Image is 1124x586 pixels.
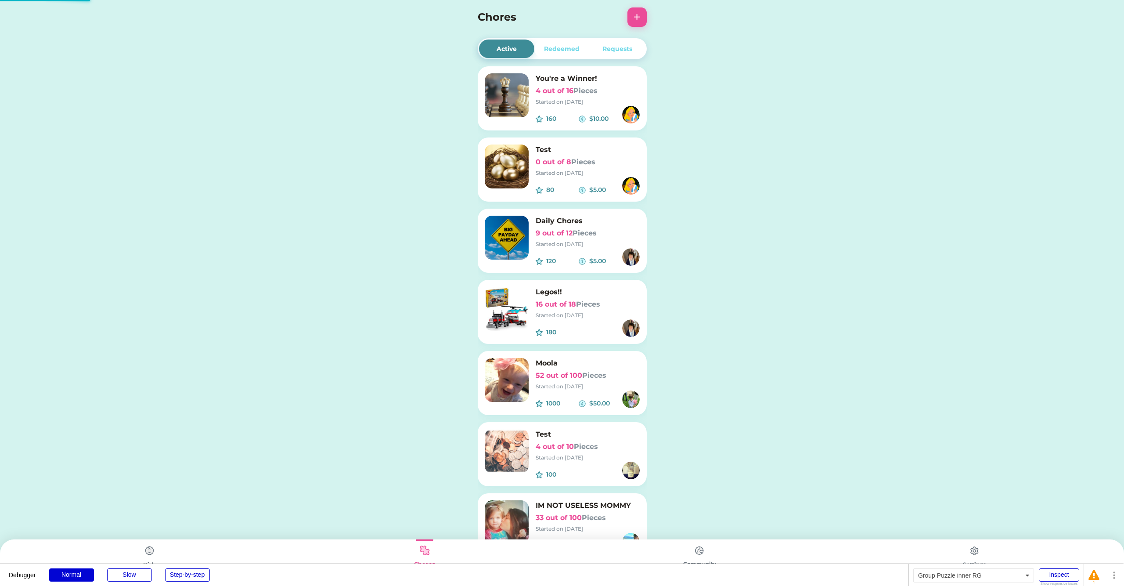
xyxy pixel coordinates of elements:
[622,177,640,195] img: https%3A%2F%2F1dfc823d71cc564f25c7cc035732a2d8.cdn.bubble.io%2Ff1664636872455x488399594045319900%...
[913,568,1034,582] div: Group Puzzle inner RG
[536,513,640,523] h6: 33 out of 100
[627,7,647,27] button: +
[536,287,640,297] h6: Legos!!
[536,441,640,452] h6: 4 out of 10
[573,229,597,237] font: Pieces
[546,328,579,337] div: 180
[536,500,640,511] h6: IM NOT USELESS MOMMY
[837,561,1112,568] div: Settings
[622,248,640,266] img: https%3A%2F%2F1dfc823d71cc564f25c7cc035732a2d8.cdn.bubble.io%2Ff1616968371415x852944174215011200%...
[485,500,529,544] img: image.png
[12,561,287,569] div: Kids
[622,533,640,550] img: https%3A%2F%2F1dfc823d71cc564f25c7cc035732a2d8.cdn.bubble.io%2Ff1616968497993x363753106543327040%...
[536,116,543,123] img: interface-favorite-star--reward-rating-rate-social-star-media-favorite-like-stars.svg
[536,258,543,265] img: interface-favorite-star--reward-rating-rate-social-star-media-favorite-like-stars.svg
[49,568,94,582] div: Normal
[536,358,640,369] h6: Moola
[576,300,600,308] font: Pieces
[536,329,543,336] img: interface-favorite-star--reward-rating-rate-social-star-media-favorite-like-stars.svg
[622,106,640,123] img: https%3A%2F%2F1dfc823d71cc564f25c7cc035732a2d8.cdn.bubble.io%2Ff1664636872455x488399594045319900%...
[536,299,640,310] h6: 16 out of 18
[1039,582,1079,586] div: Show responsive boxes
[287,560,562,569] div: Chores
[562,560,837,568] div: Community
[579,400,586,407] img: money-cash-dollar-coin--accounting-billing-payment-cash-coin-currency-money-finance.svg
[536,311,640,319] div: Started on [DATE]
[574,442,598,451] font: Pieces
[546,185,579,195] div: 80
[536,429,640,440] h6: Test
[485,429,529,473] img: image.png
[165,568,210,582] div: Step-by-step
[485,145,529,188] img: image.png
[536,98,640,106] div: Started on [DATE]
[544,44,580,54] div: Redeemed
[589,257,622,266] div: $5.00
[1088,581,1099,585] div: 1
[573,87,598,95] font: Pieces
[536,471,543,478] img: interface-favorite-star--reward-rating-rate-social-star-media-favorite-like-stars.svg
[536,145,640,155] h6: Test
[602,44,632,54] div: Requests
[485,216,529,260] img: image.png
[622,319,640,337] img: https%3A%2F%2F1dfc823d71cc564f25c7cc035732a2d8.cdn.bubble.io%2Ff1616968371415x852944174215011200%...
[536,86,640,96] h6: 4 out of 16
[691,542,708,559] img: type%3Dchores%2C%20state%3Ddefault.svg
[107,568,152,582] div: Slow
[485,358,529,402] img: image.png
[579,258,586,265] img: money-cash-dollar-coin--accounting-billing-payment-cash-coin-currency-money-finance.svg
[589,185,622,195] div: $5.00
[536,525,640,533] div: Started on [DATE]
[622,391,640,408] img: https%3A%2F%2F1dfc823d71cc564f25c7cc035732a2d8.cdn.bubble.io%2Ff1714619077331x788558282052566800%...
[589,399,622,408] div: $50.00
[536,187,543,194] img: interface-favorite-star--reward-rating-rate-social-star-media-favorite-like-stars.svg
[141,542,159,560] img: type%3Dchores%2C%20state%3Ddefault.svg
[536,400,543,407] img: interface-favorite-star--reward-rating-rate-social-star-media-favorite-like-stars.svg
[622,462,640,479] img: https%3A%2F%2F1dfc823d71cc564f25c7cc035732a2d8.cdn.bubble.io%2Ff1693415478405x732967497007042800%...
[582,514,606,522] font: Pieces
[546,470,579,479] div: 100
[965,542,983,560] img: type%3Dchores%2C%20state%3Ddefault.svg
[1039,568,1079,582] div: Inspect
[546,399,579,408] div: 1000
[478,9,623,25] h4: Chores
[589,114,622,123] div: $10.00
[536,216,640,226] h6: Daily Chores
[546,114,579,123] div: 160
[579,187,586,194] img: money-cash-dollar-coin--accounting-billing-payment-cash-coin-currency-money-finance.svg
[536,73,640,84] h6: You're a Winner!
[546,257,579,266] div: 120
[536,370,640,381] h6: 52 out of 100
[579,116,586,123] img: money-cash-dollar-coin--accounting-billing-payment-cash-coin-currency-money-finance.svg
[582,371,606,380] font: Pieces
[485,73,529,117] img: image.png
[571,158,595,166] font: Pieces
[536,454,640,462] div: Started on [DATE]
[536,240,640,248] div: Started on [DATE]
[536,228,640,239] h6: 9 out of 12
[536,157,640,167] h6: 0 out of 8
[9,564,36,578] div: Debugger
[485,287,529,331] img: image.png
[536,169,640,177] div: Started on [DATE]
[416,542,433,559] img: type%3Dkids%2C%20state%3Dselected.svg
[497,44,517,54] div: Active
[536,383,640,391] div: Started on [DATE]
